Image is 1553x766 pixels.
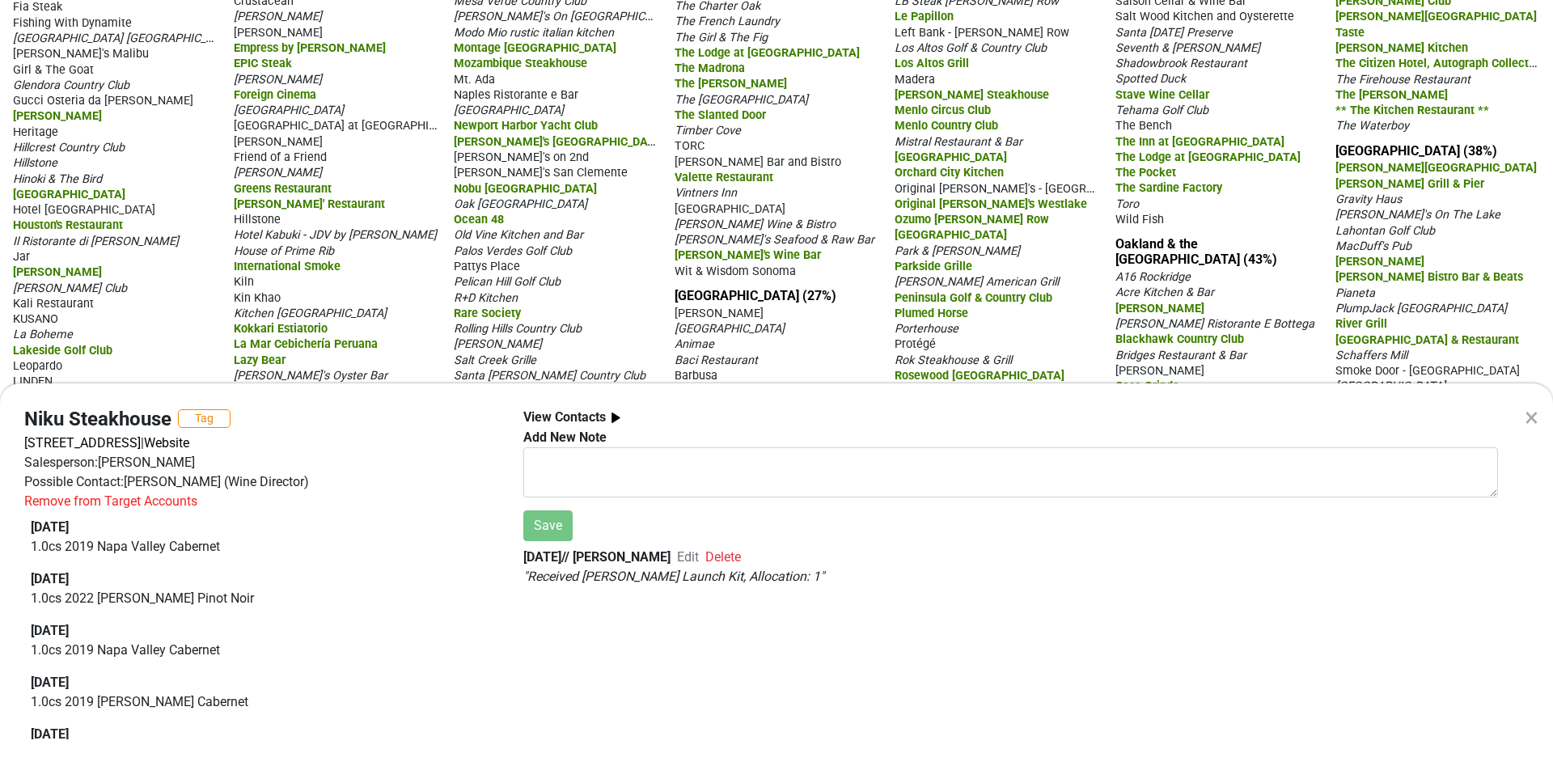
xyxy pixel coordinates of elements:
em: " Received [PERSON_NAME] Launch Kit, Allocation: 1 " [523,569,824,584]
div: [DATE] [31,673,493,692]
div: Remove from Target Accounts [24,492,197,511]
b: Add New Note [523,430,607,445]
b: View Contacts [523,409,606,425]
div: [DATE] [31,518,493,537]
span: Edit [677,549,699,565]
span: | [141,435,144,451]
button: Tag [178,409,231,428]
img: arrow_right.svg [606,408,626,428]
span: Delete [705,549,741,565]
h4: Niku Steakhouse [24,408,171,431]
div: [DATE] [31,621,493,641]
div: × [1525,398,1538,437]
div: Possible Contact: [PERSON_NAME] (Wine Director) [24,472,499,492]
p: 1.0 cs 2019 [PERSON_NAME] Cabernet [31,692,493,712]
a: [STREET_ADDRESS] [24,435,141,451]
b: [DATE] // [PERSON_NAME] [523,549,671,565]
div: Salesperson: [PERSON_NAME] [24,453,499,472]
p: 1.0 cs 2019 Napa Valley Cabernet [31,641,493,660]
div: [DATE] [31,569,493,589]
p: 1.0 cs 2019 Napa Valley Cabernet [31,537,493,557]
div: [DATE] [31,725,493,744]
button: Save [523,510,573,541]
p: 1.0 cs 2022 [PERSON_NAME] Pinot Noir [31,589,493,608]
a: Website [144,435,189,451]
